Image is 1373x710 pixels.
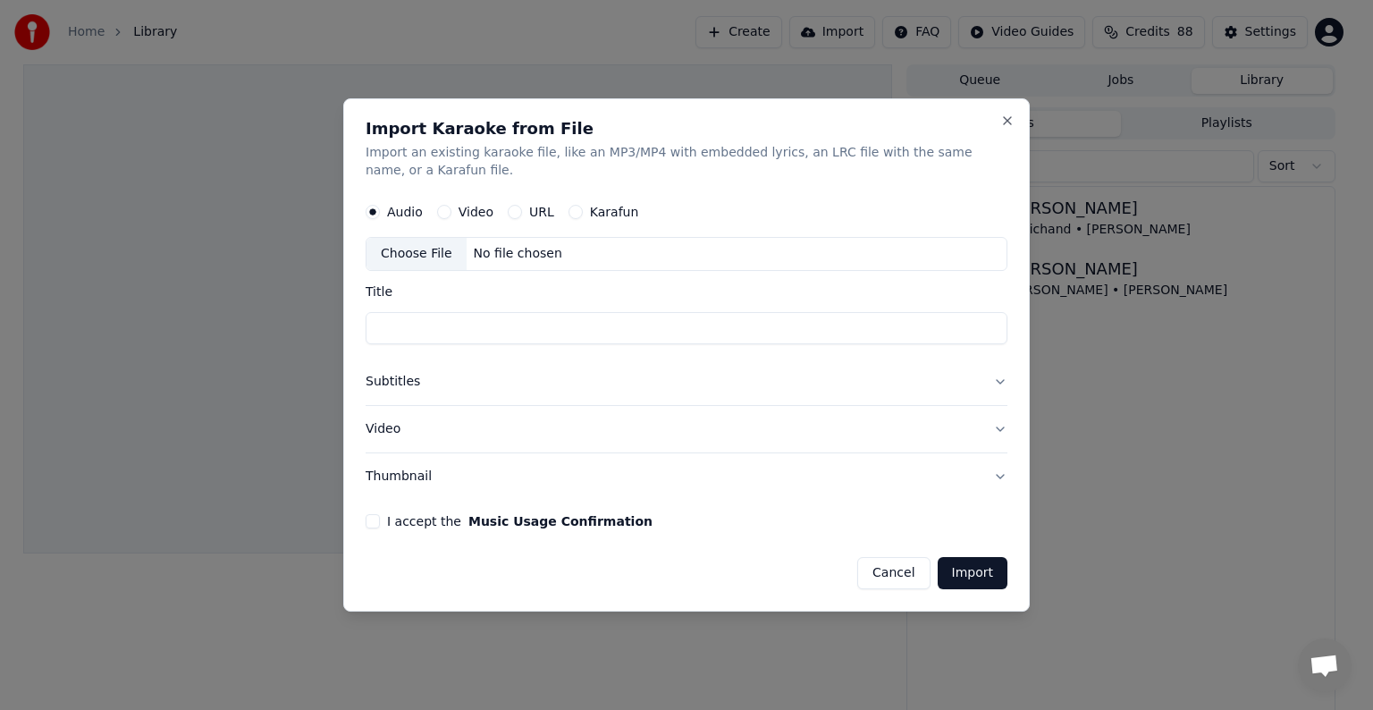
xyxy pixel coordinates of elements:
[590,206,639,218] label: Karafun
[459,206,493,218] label: Video
[387,206,423,218] label: Audio
[468,515,653,528] button: I accept the
[938,557,1007,589] button: Import
[467,245,569,263] div: No file chosen
[366,121,1007,137] h2: Import Karaoke from File
[366,285,1007,298] label: Title
[387,515,653,528] label: I accept the
[529,206,554,218] label: URL
[366,238,467,270] div: Choose File
[366,144,1007,180] p: Import an existing karaoke file, like an MP3/MP4 with embedded lyrics, an LRC file with the same ...
[857,557,930,589] button: Cancel
[366,406,1007,452] button: Video
[366,359,1007,405] button: Subtitles
[366,453,1007,500] button: Thumbnail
